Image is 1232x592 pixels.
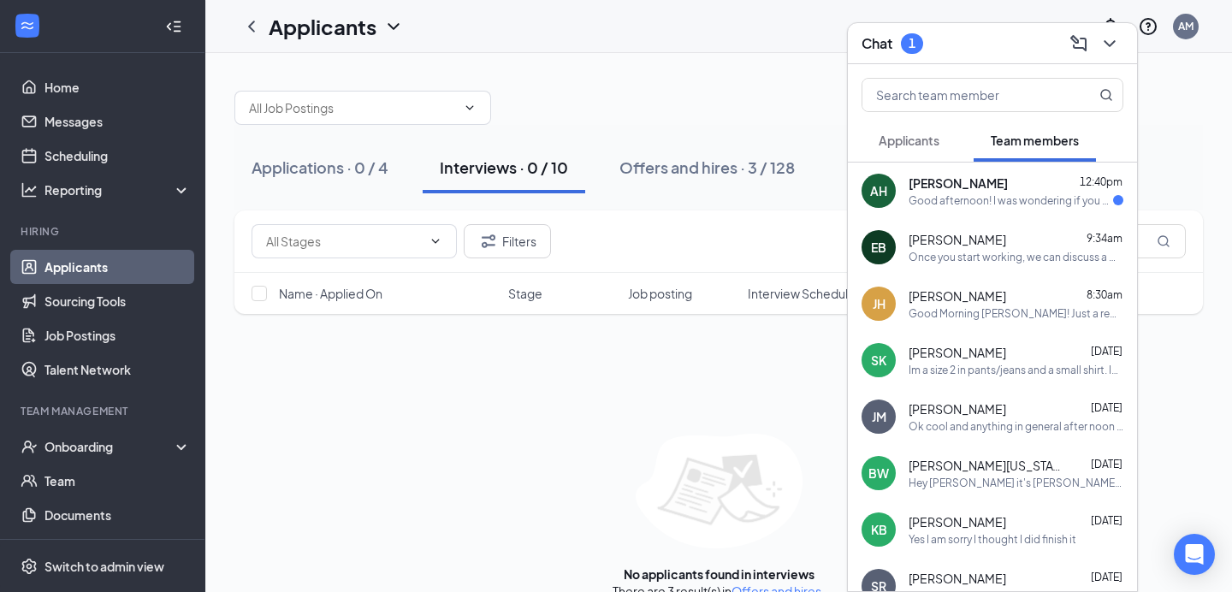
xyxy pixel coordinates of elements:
svg: MagnifyingGlass [1099,88,1113,102]
a: Sourcing Tools [44,284,191,318]
div: Team Management [21,404,187,418]
a: Messages [44,104,191,139]
div: JM [872,408,886,425]
svg: ChevronDown [1099,33,1120,54]
span: [DATE] [1091,458,1122,471]
a: Scheduling [44,139,191,173]
div: BW [868,465,889,482]
div: Yes I am sorry I thought I did finish it [909,532,1076,547]
div: SK [871,352,886,369]
input: All Stages [266,232,422,251]
div: Hey [PERSON_NAME] it's [PERSON_NAME]! Sorry for the delay, but I just sent you a password reset f... [909,476,1123,490]
a: Team [44,464,191,498]
div: EB [871,239,886,256]
span: [PERSON_NAME] [909,287,1006,305]
div: No applicants found in interviews [624,565,814,583]
div: Reporting [44,181,192,198]
div: Interviews · 0 / 10 [440,157,568,178]
div: Switch to admin view [44,558,164,575]
button: ComposeMessage [1065,30,1093,57]
svg: ChevronDown [429,234,442,248]
span: [PERSON_NAME] [909,344,1006,361]
div: Good afternoon! I was wondering if you have my Hot Schedules log-in? I received email confirmatio... [909,193,1113,208]
div: Ok cool and anything in general after noon for Fridays is no good for me so I can't do that [DATE... [909,419,1123,434]
span: Applicants [879,133,939,148]
a: SurveysCrown [44,532,191,566]
svg: ChevronDown [463,101,477,115]
div: AH [870,182,887,199]
h1: Applicants [269,12,376,41]
div: Onboarding [44,438,176,455]
div: AM [1178,19,1193,33]
span: [PERSON_NAME] [909,570,1006,587]
span: Job posting [628,285,692,302]
span: [PERSON_NAME] [909,231,1006,248]
svg: Settings [21,558,38,575]
span: [DATE] [1091,571,1122,583]
input: Search team member [862,79,1065,111]
svg: ChevronDown [383,16,404,37]
svg: Filter [478,231,499,252]
div: Hiring [21,224,187,239]
div: Good Morning [PERSON_NAME]! Just a reminder you start [DATE] at 5pm. Remember to wear all black n... [909,306,1123,321]
h3: Chat [862,34,892,53]
svg: Analysis [21,181,38,198]
svg: UserCheck [21,438,38,455]
span: 12:40pm [1080,175,1122,188]
a: Talent Network [44,352,191,387]
span: Interview Schedule [748,285,856,302]
a: Applicants [44,250,191,284]
div: Im a size 2 in pants/jeans and a small shirt. Im mostly likely going to buy closed toed crocs, th... [909,363,1123,377]
span: Name · Applied On [279,285,382,302]
svg: QuestionInfo [1138,16,1158,37]
div: Once you start working, we can discuss a wage increase.* sorry, mistyped [909,250,1123,264]
span: 9:34am [1087,232,1122,245]
div: Open Intercom Messenger [1174,534,1215,575]
div: Applications · 0 / 4 [252,157,388,178]
div: Offers and hires · 3 / 128 [619,157,795,178]
svg: WorkstreamLogo [19,17,36,34]
svg: Notifications [1100,16,1121,37]
svg: ChevronLeft [241,16,262,37]
span: Stage [508,285,542,302]
span: [PERSON_NAME] [909,513,1006,530]
span: [PERSON_NAME] [909,400,1006,417]
svg: ComposeMessage [1069,33,1089,54]
span: [PERSON_NAME] [909,175,1008,192]
span: [DATE] [1091,401,1122,414]
svg: Collapse [165,18,182,35]
span: [PERSON_NAME][US_STATE] [909,457,1063,474]
button: Filter Filters [464,224,551,258]
svg: MagnifyingGlass [1157,234,1170,248]
a: Home [44,70,191,104]
div: JH [873,295,885,312]
a: Job Postings [44,318,191,352]
span: Team members [991,133,1079,148]
a: Documents [44,498,191,532]
span: [DATE] [1091,345,1122,358]
button: ChevronDown [1096,30,1123,57]
div: KB [871,521,887,538]
input: All Job Postings [249,98,456,117]
img: empty-state [636,434,803,548]
div: 1 [909,36,915,50]
span: [DATE] [1091,514,1122,527]
span: 8:30am [1087,288,1122,301]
